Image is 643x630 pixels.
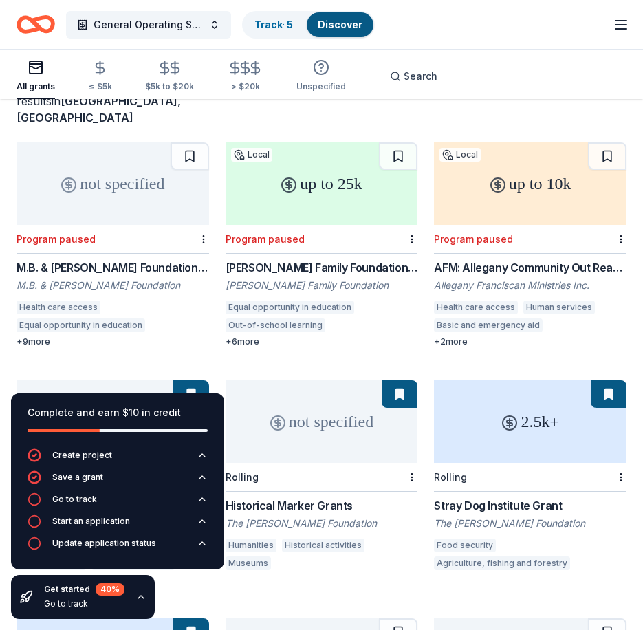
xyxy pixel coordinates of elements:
div: Program paused [17,233,96,245]
div: Basic and emergency aid [434,318,543,332]
div: up to 25k [226,142,418,225]
div: Go to track [44,598,124,609]
div: Health care access [17,301,100,314]
div: > $20k [227,81,263,92]
div: Health care access [434,301,518,314]
div: Stray Dog Institute Grant [434,497,626,514]
a: up to 10kLocalProgram pausedAFM: Allegany Community Out Reach (ACOR) GrantsAllegany Franciscan Mi... [434,142,626,347]
button: Go to track [28,492,208,514]
div: Local [439,148,481,162]
div: 40 % [96,583,124,596]
div: Museums [226,556,271,570]
div: Historical Marker Grants [226,497,418,514]
div: Local [231,148,272,162]
button: > $20k [227,54,263,99]
div: Agriculture, fishing and forestry [434,556,570,570]
a: Track· 5 [254,19,293,30]
button: General Operating Support [66,11,231,39]
div: All grants [17,81,55,92]
div: AFM: Allegany Community Out Reach (ACOR) Grants [434,259,626,276]
div: The [PERSON_NAME] Foundation [226,517,418,530]
div: 2.5k+ [434,380,626,463]
div: M.B. & [PERSON_NAME] Foundation Grant [17,259,209,276]
a: up to 25kLocalProgram paused[PERSON_NAME] Family Foundation Grant[PERSON_NAME] Family FoundationE... [226,142,418,347]
div: M.B. & [PERSON_NAME] Foundation [17,279,209,292]
button: Search [379,63,448,90]
div: not specified [226,380,418,463]
a: Home [17,8,55,41]
div: Start an application [52,516,130,527]
div: Go to track [52,494,97,505]
div: Unspecified [296,81,346,92]
div: Out-of-school learning [226,318,325,332]
div: not specified [17,380,209,463]
div: Equal opportunity in education [17,318,145,332]
div: [PERSON_NAME] Family Foundation [226,279,418,292]
div: Historical activities [282,539,364,552]
button: Start an application [28,514,208,536]
div: Equal opportunity in education [226,301,354,314]
button: ≤ $5k [88,54,112,99]
div: Program paused [226,233,305,245]
a: not specifiedRollingHistorical Marker GrantsThe [PERSON_NAME] FoundationHumanitiesHistorical acti... [226,380,418,574]
div: + 2 more [434,336,626,347]
div: Food security [434,539,496,552]
div: Rolling [226,471,259,483]
div: not specified [17,142,209,225]
div: [PERSON_NAME] Family Foundation Grant [226,259,418,276]
div: Create project [52,450,112,461]
button: Track· 5Discover [242,11,375,39]
div: Rolling [434,471,467,483]
div: Human services [523,301,595,314]
div: Complete and earn $10 in credit [28,404,208,421]
div: Save a grant [52,472,103,483]
button: Update application status [28,536,208,558]
a: not specifiedProgram pausedM.B. & [PERSON_NAME] Foundation GrantM.B. & [PERSON_NAME] FoundationHe... [17,142,209,347]
button: $5k to $20k [145,54,194,99]
div: + 9 more [17,336,209,347]
span: General Operating Support [94,17,204,33]
div: up to 10k [434,142,626,225]
a: 2.5k+RollingStray Dog Institute GrantThe [PERSON_NAME] FoundationFood securityAgriculture, fishin... [434,380,626,574]
div: Allegany Franciscan Ministries Inc. [434,279,626,292]
div: Get started [44,583,124,596]
button: All grants [17,54,55,99]
div: Program paused [434,233,513,245]
div: $5k to $20k [145,81,194,92]
span: Search [404,68,437,85]
a: not specifiedRollingAlleghany Foundation GrantsAlleghany FoundationNutritionHealth care accessPhy... [17,380,209,585]
button: Save a grant [28,470,208,492]
div: Humanities [226,539,276,552]
div: results [17,93,157,126]
button: Unspecified [296,54,346,99]
div: + 6 more [226,336,418,347]
a: Discover [318,19,362,30]
div: The [PERSON_NAME] Foundation [434,517,626,530]
button: Create project [28,448,208,470]
div: Update application status [52,538,156,549]
div: ≤ $5k [88,81,112,92]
